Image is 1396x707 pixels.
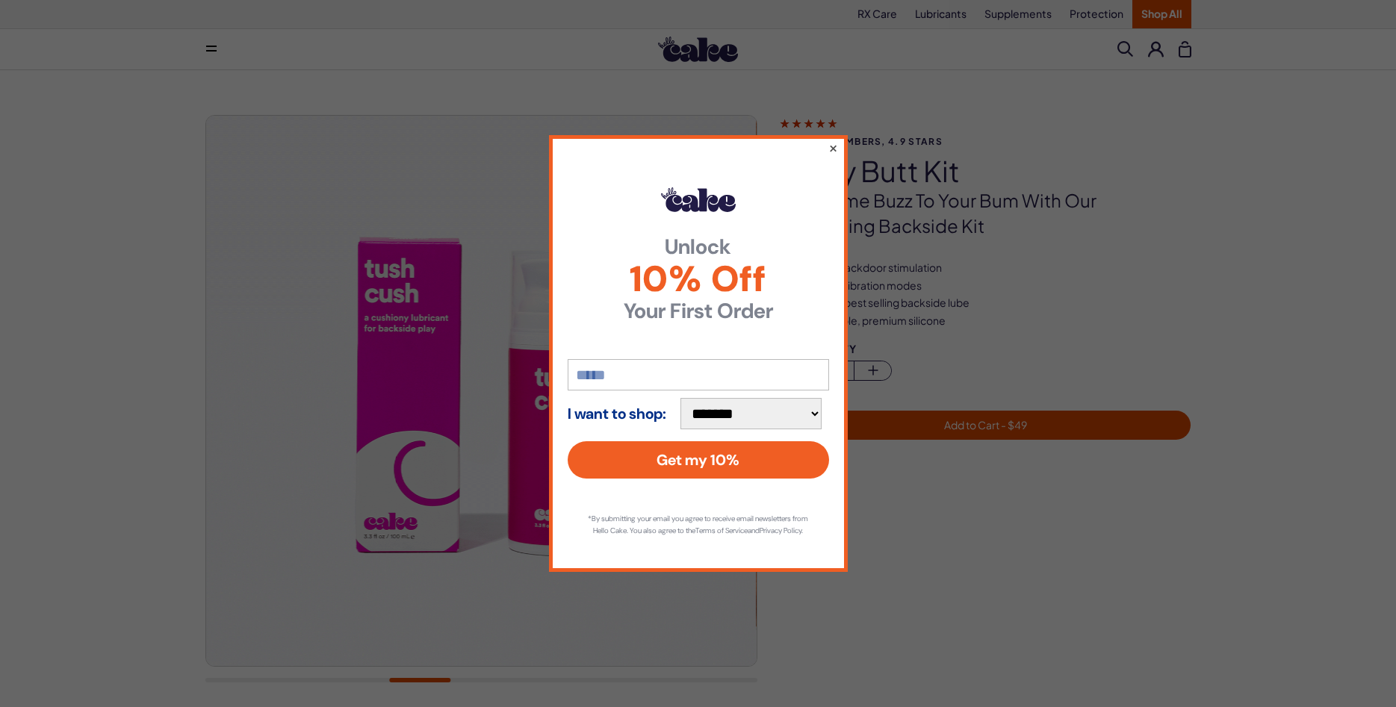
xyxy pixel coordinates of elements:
[568,301,829,322] strong: Your First Order
[568,441,829,479] button: Get my 10%
[583,513,814,537] p: *By submitting your email you agree to receive email newsletters from Hello Cake. You also agree ...
[568,237,829,258] strong: Unlock
[568,261,829,297] span: 10% Off
[760,526,801,535] a: Privacy Policy
[828,139,837,157] button: ×
[661,187,736,211] img: Hello Cake
[695,526,748,535] a: Terms of Service
[568,405,666,422] strong: I want to shop:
